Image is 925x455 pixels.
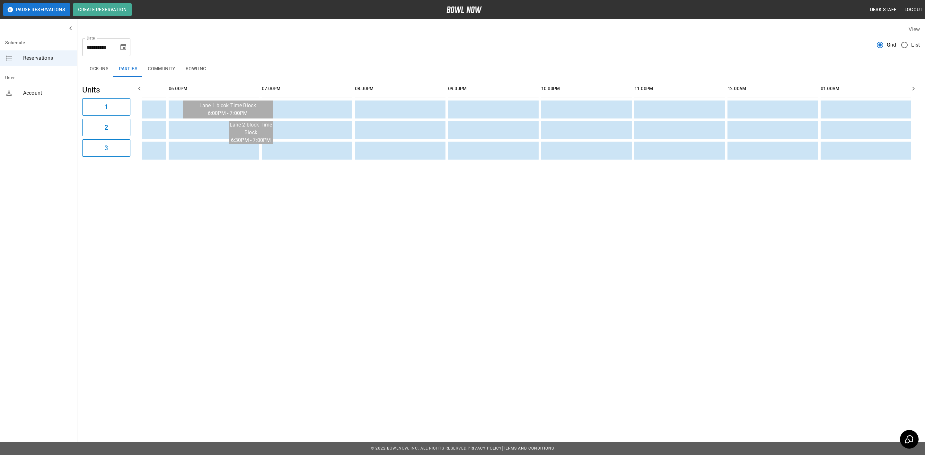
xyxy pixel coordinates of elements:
button: Logout [902,4,925,16]
button: Parties [114,61,143,77]
h6: 1 [104,102,108,112]
img: logo [446,6,482,13]
button: Pause Reservations [3,3,70,16]
span: Grid [887,41,896,49]
h6: 2 [104,122,108,133]
button: Community [143,61,181,77]
div: inventory tabs [82,61,920,77]
button: Choose date, selected date is Aug 23, 2025 [117,41,130,54]
span: Account [23,89,72,97]
label: View [909,26,920,32]
a: Terms and Conditions [503,446,554,451]
a: Privacy Policy [468,446,502,451]
span: © 2022 BowlNow, Inc. All Rights Reserved. [371,446,468,451]
h5: Units [82,85,130,95]
span: List [911,41,920,49]
button: 3 [82,139,130,157]
button: Desk Staff [868,4,899,16]
button: Create Reservation [73,3,132,16]
button: 2 [82,119,130,136]
button: Bowling [181,61,212,77]
span: Reservations [23,54,72,62]
button: 1 [82,98,130,116]
h6: 3 [104,143,108,153]
button: Lock-ins [82,61,114,77]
